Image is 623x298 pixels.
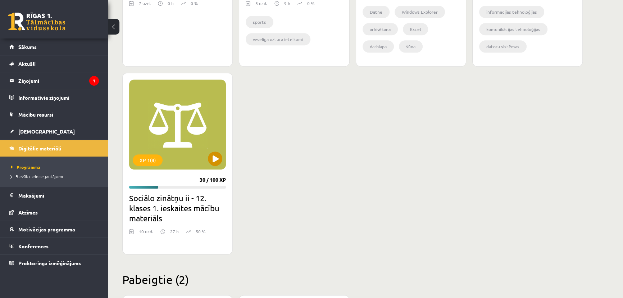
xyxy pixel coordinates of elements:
[18,89,99,106] legend: Informatīvie ziņojumi
[363,6,390,18] li: Datne
[363,23,398,35] li: arhivēšana
[11,164,40,170] span: Programma
[403,23,428,35] li: Excel
[18,260,81,266] span: Proktoringa izmēģinājums
[479,6,544,18] li: informācijas tehnoloģijas
[9,89,99,106] a: Informatīvie ziņojumi
[18,128,75,135] span: [DEMOGRAPHIC_DATA]
[9,39,99,55] a: Sākums
[170,228,179,235] p: 27 h
[9,204,99,221] a: Atzīmes
[246,33,310,45] li: veselīga uztura ieteikumi
[9,123,99,140] a: [DEMOGRAPHIC_DATA]
[18,187,99,204] legend: Maksājumi
[11,164,101,170] a: Programma
[18,111,53,118] span: Mācību resursi
[9,187,99,204] a: Maksājumi
[196,228,205,235] p: 50 %
[129,193,226,223] h2: Sociālo zinātņu ii - 12. klases 1. ieskaites mācību materiāls
[133,154,163,166] div: XP 100
[18,72,99,89] legend: Ziņojumi
[18,226,75,232] span: Motivācijas programma
[9,255,99,271] a: Proktoringa izmēģinājums
[89,76,99,86] i: 1
[11,173,63,179] span: Biežāk uzdotie jautājumi
[9,221,99,238] a: Motivācijas programma
[8,13,65,31] a: Rīgas 1. Tālmācības vidusskola
[18,60,36,67] span: Aktuāli
[18,44,37,50] span: Sākums
[9,106,99,123] a: Mācību resursi
[9,140,99,157] a: Digitālie materiāli
[479,40,527,53] li: datoru sistēmas
[122,272,583,286] h2: Pabeigtie (2)
[246,16,273,28] li: sports
[363,40,394,53] li: darblapa
[139,228,153,239] div: 10 uzd.
[9,72,99,89] a: Ziņojumi1
[479,23,547,35] li: komunikācijas tehnoloģijas
[18,243,49,249] span: Konferences
[18,209,38,216] span: Atzīmes
[395,6,445,18] li: Windows Explorer
[9,55,99,72] a: Aktuāli
[18,145,61,152] span: Digitālie materiāli
[399,40,423,53] li: šūna
[9,238,99,254] a: Konferences
[11,173,101,180] a: Biežāk uzdotie jautājumi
